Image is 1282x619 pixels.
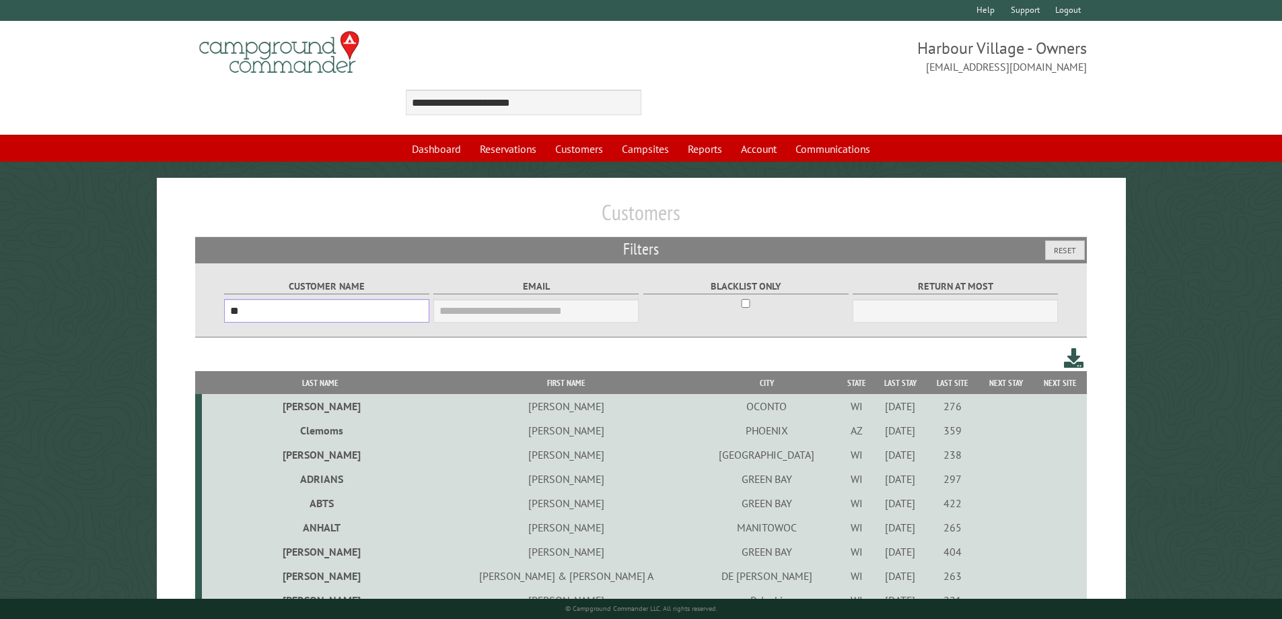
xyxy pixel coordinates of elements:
[694,491,841,515] td: GREEN BAY
[565,604,717,613] small: © Campground Commander LLC. All rights reserved.
[927,491,978,515] td: 422
[978,371,1033,395] th: Next Stay
[874,371,927,395] th: Last Stay
[680,136,730,162] a: Reports
[694,540,841,564] td: GREEN BAY
[840,564,874,588] td: WI
[694,371,841,395] th: City
[439,515,693,540] td: [PERSON_NAME]
[927,515,978,540] td: 265
[876,496,925,510] div: [DATE]
[694,515,841,540] td: MANITOWOC
[694,418,841,443] td: PHOENIX
[195,26,363,79] img: Campground Commander
[694,443,841,467] td: [GEOGRAPHIC_DATA]
[195,199,1088,236] h1: Customers
[876,521,925,534] div: [DATE]
[641,37,1088,75] span: Harbour Village - Owners [EMAIL_ADDRESS][DOMAIN_NAME]
[202,418,439,443] td: Clemoms
[876,545,925,558] div: [DATE]
[439,564,693,588] td: [PERSON_NAME] & [PERSON_NAME] A
[1033,371,1087,395] th: Next Site
[927,443,978,467] td: 238
[927,588,978,612] td: 221
[694,394,841,418] td: OCONTO
[439,443,693,467] td: [PERSON_NAME]
[927,371,978,395] th: Last Site
[439,491,693,515] td: [PERSON_NAME]
[439,394,693,418] td: [PERSON_NAME]
[614,136,677,162] a: Campsites
[840,443,874,467] td: WI
[927,418,978,443] td: 359
[840,515,874,540] td: WI
[840,371,874,395] th: State
[733,136,785,162] a: Account
[876,569,925,583] div: [DATE]
[876,399,925,413] div: [DATE]
[202,371,439,395] th: Last Name
[202,515,439,540] td: ANHALT
[202,564,439,588] td: [PERSON_NAME]
[694,467,841,491] td: GREEN BAY
[927,394,978,418] td: 276
[643,279,849,294] label: Blacklist only
[439,467,693,491] td: [PERSON_NAME]
[840,467,874,491] td: WI
[840,588,874,612] td: WI
[853,279,1058,294] label: Return at most
[694,564,841,588] td: DE [PERSON_NAME]
[1064,346,1083,370] a: Download this customer list (.csv)
[195,237,1088,263] h2: Filters
[202,540,439,564] td: [PERSON_NAME]
[433,279,639,294] label: Email
[202,467,439,491] td: ADRIANS
[202,588,439,612] td: [PERSON_NAME]
[840,540,874,564] td: WI
[224,279,429,294] label: Customer Name
[927,540,978,564] td: 404
[876,424,925,437] div: [DATE]
[439,371,693,395] th: First Name
[439,418,693,443] td: [PERSON_NAME]
[439,540,693,564] td: [PERSON_NAME]
[202,443,439,467] td: [PERSON_NAME]
[202,491,439,515] td: ABTS
[472,136,544,162] a: Reservations
[840,394,874,418] td: WI
[404,136,469,162] a: Dashboard
[202,394,439,418] td: [PERSON_NAME]
[787,136,878,162] a: Communications
[694,588,841,612] td: Pulaski
[927,467,978,491] td: 297
[840,491,874,515] td: WI
[439,588,693,612] td: [PERSON_NAME]
[840,418,874,443] td: AZ
[1045,240,1085,260] button: Reset
[927,564,978,588] td: 263
[547,136,611,162] a: Customers
[876,472,925,486] div: [DATE]
[876,593,925,607] div: [DATE]
[876,448,925,461] div: [DATE]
